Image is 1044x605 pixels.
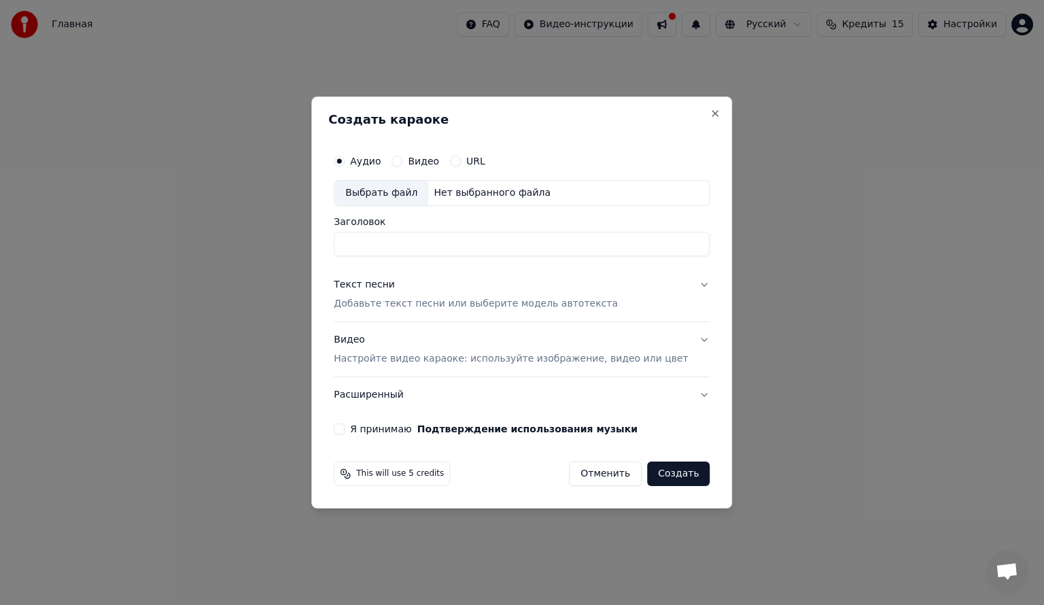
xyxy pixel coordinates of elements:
button: Отменить [569,462,642,486]
p: Добавьте текст песни или выберите модель автотекста [334,297,618,311]
div: Нет выбранного файла [428,186,556,200]
label: Я принимаю [350,424,638,434]
label: URL [466,156,485,166]
div: Текст песни [334,278,395,292]
button: Расширенный [334,377,710,413]
button: Создать [647,462,710,486]
button: Текст песниДобавьте текст песни или выберите модель автотекста [334,267,710,322]
label: Аудио [350,156,381,166]
div: Выбрать файл [334,181,428,205]
button: ВидеоНастройте видео караоке: используйте изображение, видео или цвет [334,322,710,377]
span: This will use 5 credits [356,468,444,479]
label: Видео [408,156,439,166]
div: Видео [334,333,688,366]
p: Настройте видео караоке: используйте изображение, видео или цвет [334,352,688,366]
label: Заголовок [334,217,710,226]
button: Я принимаю [417,424,638,434]
h2: Создать караоке [328,114,715,126]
